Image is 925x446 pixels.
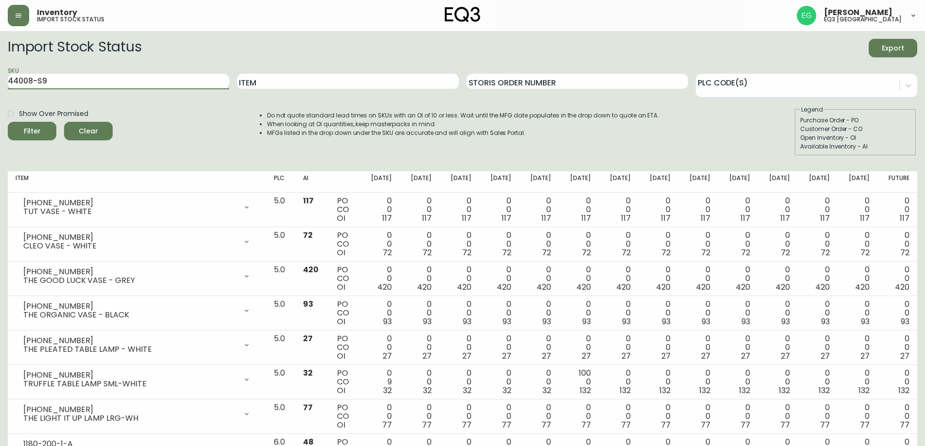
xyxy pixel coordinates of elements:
div: 0 0 [885,369,909,395]
span: 27 [701,350,710,362]
div: 0 0 [885,403,909,429]
td: 5.0 [266,330,295,365]
td: 5.0 [266,227,295,262]
div: PO CO [337,231,352,257]
span: 77 [422,419,432,430]
div: PO CO [337,334,352,361]
div: 0 0 [407,197,432,223]
div: 0 0 [487,231,511,257]
div: 0 0 [806,369,830,395]
div: PO CO [337,300,352,326]
span: 72 [383,247,392,258]
div: 0 0 [368,197,392,223]
span: OI [337,419,345,430]
th: Future [877,171,917,193]
span: 72 [502,247,511,258]
span: 420 [736,281,750,293]
span: 117 [780,213,790,224]
span: 117 [740,213,750,224]
span: 93 [821,316,830,327]
span: 93 [503,316,511,327]
div: 0 0 [447,369,471,395]
span: 420 [616,281,631,293]
div: 0 0 [646,300,671,326]
span: 27 [383,350,392,362]
div: 0 0 [766,369,790,395]
div: 0 0 [766,300,790,326]
div: 0 0 [407,265,432,292]
span: 27 [860,350,870,362]
div: PO CO [337,403,352,429]
th: [DATE] [678,171,718,193]
span: 117 [581,213,591,224]
span: 93 [582,316,591,327]
span: Export [876,42,909,54]
div: 0 0 [527,403,551,429]
div: 0 0 [407,334,432,361]
span: 93 [423,316,432,327]
div: 0 0 [567,403,591,429]
span: 32 [542,385,551,396]
div: 0 0 [567,231,591,257]
span: 27 [303,333,313,344]
span: 117 [462,213,471,224]
div: 0 0 [368,334,392,361]
div: 0 0 [726,265,750,292]
div: 0 0 [447,197,471,223]
img: logo [445,7,481,22]
span: OI [337,350,345,362]
span: 93 [542,316,551,327]
div: THE LIGHT IT UP LAMP LRG-WH [23,414,237,423]
span: 132 [739,385,750,396]
span: 93 [622,316,631,327]
h2: Import Stock Status [8,39,141,57]
span: 72 [582,247,591,258]
span: 93 [901,316,909,327]
span: 77 [382,419,392,430]
legend: Legend [800,105,824,114]
th: [DATE] [838,171,877,193]
div: 0 0 [487,369,511,395]
div: 0 0 [567,265,591,292]
span: 420 [775,281,790,293]
span: 117 [382,213,392,224]
div: Filter [24,125,41,137]
span: 72 [462,247,471,258]
span: 77 [780,419,790,430]
div: 0 0 [845,231,870,257]
div: 0 0 [726,231,750,257]
span: 117 [860,213,870,224]
div: 0 0 [686,300,710,326]
span: 77 [502,419,511,430]
div: [PHONE_NUMBER]THE ORGANIC VASE - BLACK [16,300,258,321]
div: 0 0 [646,369,671,395]
div: 0 0 [726,334,750,361]
div: 0 0 [845,197,870,223]
div: 0 0 [726,369,750,395]
div: [PHONE_NUMBER] [23,371,237,380]
div: 0 0 [806,300,830,326]
span: 32 [423,385,432,396]
span: OI [337,247,345,258]
span: 77 [820,419,830,430]
td: 5.0 [266,399,295,434]
div: TRUFFLE TABLE LAMP SML-WHITE [23,380,237,388]
span: Inventory [37,9,77,17]
div: [PHONE_NUMBER]CLEO VASE - WHITE [16,231,258,252]
div: [PHONE_NUMBER] [23,198,237,207]
span: 117 [541,213,551,224]
span: 420 [815,281,830,293]
th: [DATE] [439,171,479,193]
div: 0 0 [686,369,710,395]
span: OI [337,316,345,327]
div: 0 0 [407,300,432,326]
th: [DATE] [479,171,519,193]
td: 5.0 [266,193,295,227]
div: [PHONE_NUMBER] [23,233,237,242]
span: 72 [860,247,870,258]
span: OI [337,385,345,396]
span: 72 [422,247,432,258]
div: 0 0 [567,334,591,361]
div: 0 0 [845,334,870,361]
span: 77 [581,419,591,430]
